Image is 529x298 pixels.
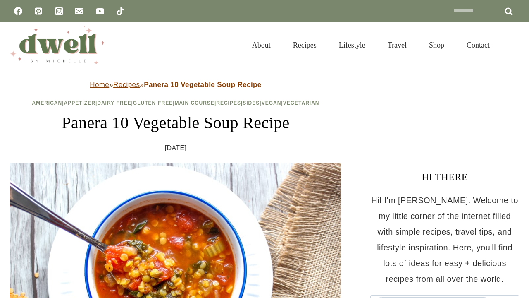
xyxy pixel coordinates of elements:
[90,81,109,89] a: Home
[262,100,281,106] a: Vegan
[243,100,260,106] a: Sides
[283,100,319,106] a: Vegetarian
[64,100,95,106] a: Appetizer
[282,31,328,60] a: Recipes
[51,3,67,19] a: Instagram
[370,169,519,184] h3: HI THERE
[216,100,241,106] a: Recipes
[10,26,105,64] img: DWELL by michelle
[505,38,519,52] button: View Search Form
[113,81,140,89] a: Recipes
[133,100,173,106] a: Gluten-Free
[112,3,129,19] a: TikTok
[165,142,187,154] time: [DATE]
[32,100,62,106] a: American
[455,31,501,60] a: Contact
[144,81,262,89] strong: Panera 10 Vegetable Soup Recipe
[32,100,319,106] span: | | | | | | | |
[328,31,376,60] a: Lifestyle
[376,31,418,60] a: Travel
[30,3,47,19] a: Pinterest
[418,31,455,60] a: Shop
[10,111,341,135] h1: Panera 10 Vegetable Soup Recipe
[241,31,282,60] a: About
[241,31,501,60] nav: Primary Navigation
[92,3,108,19] a: YouTube
[370,192,519,287] p: Hi! I'm [PERSON_NAME]. Welcome to my little corner of the internet filled with simple recipes, tr...
[10,3,26,19] a: Facebook
[97,100,131,106] a: Dairy-Free
[90,81,261,89] span: » »
[71,3,88,19] a: Email
[175,100,214,106] a: Main Course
